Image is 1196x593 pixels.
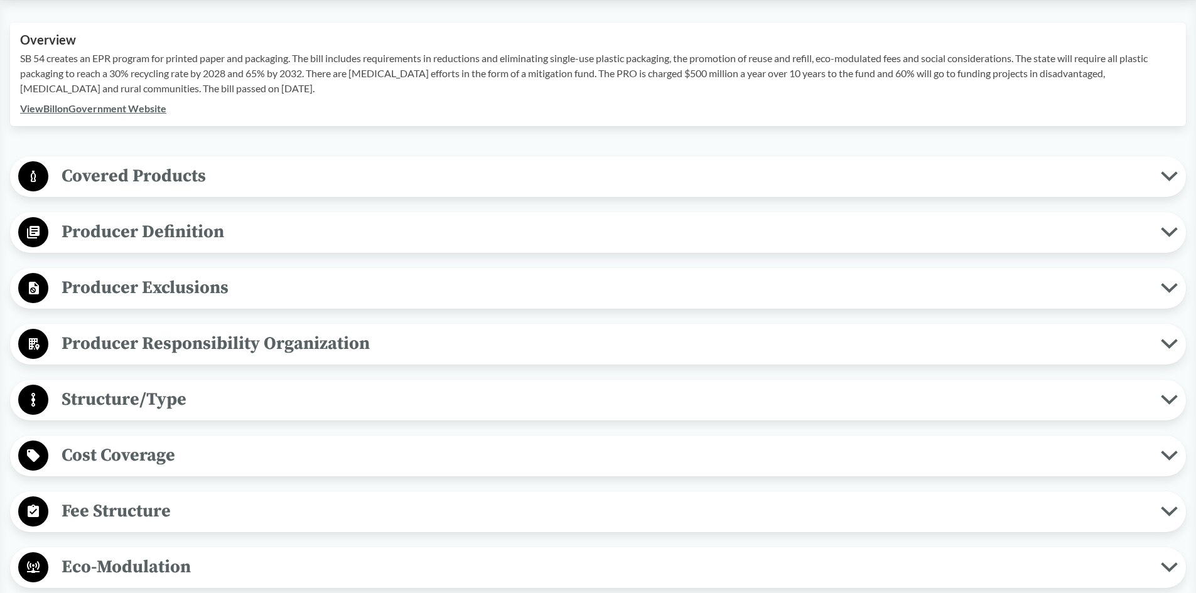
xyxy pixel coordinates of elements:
button: Producer Exclusions [14,272,1182,304]
h2: Overview [20,33,1176,47]
span: Producer Responsibility Organization [48,329,1161,358]
button: Cost Coverage [14,440,1182,472]
span: Cost Coverage [48,441,1161,469]
span: Producer Definition [48,218,1161,246]
span: Fee Structure [48,497,1161,525]
button: Structure/Type [14,384,1182,416]
button: Producer Responsibility Organization [14,328,1182,360]
span: Structure/Type [48,385,1161,414]
button: Fee Structure [14,496,1182,528]
a: ViewBillonGovernment Website [20,102,166,114]
span: Covered Products [48,162,1161,190]
button: Producer Definition [14,216,1182,248]
span: Producer Exclusions [48,274,1161,302]
span: Eco-Modulation [48,553,1161,581]
button: Covered Products [14,161,1182,193]
button: Eco-Modulation [14,552,1182,584]
p: SB 54 creates an EPR program for printed paper and packaging. The bill includes requirements in r... [20,51,1176,96]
